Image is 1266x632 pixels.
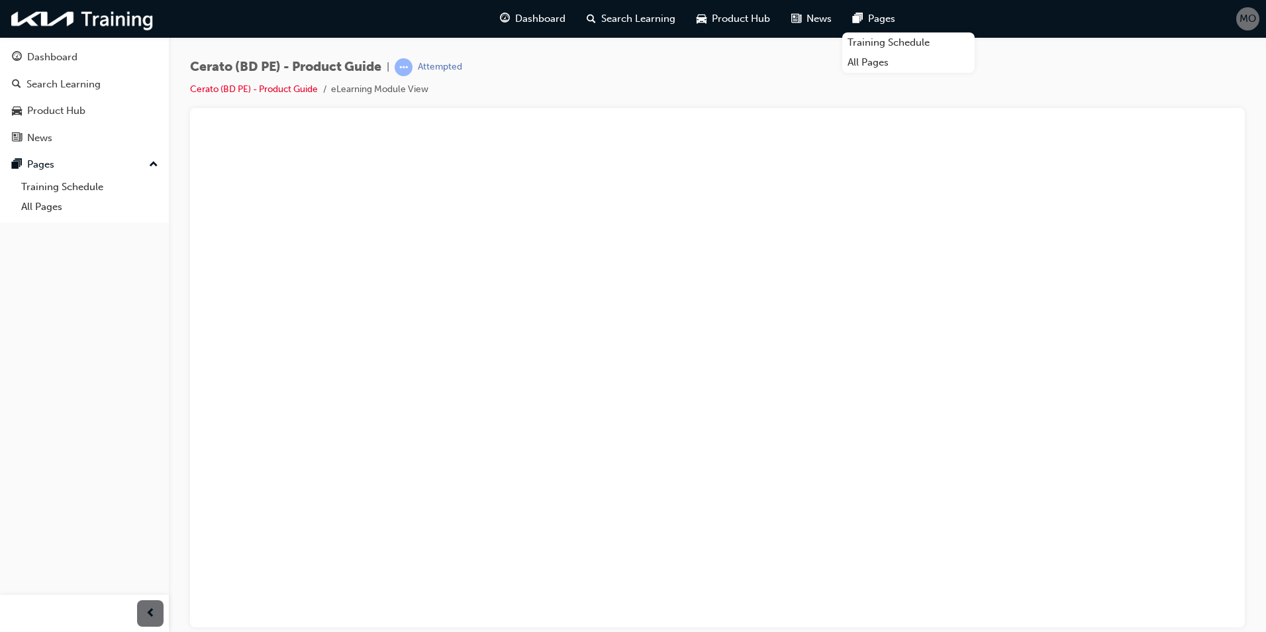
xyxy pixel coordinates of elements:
[5,99,164,123] a: Product Hub
[868,11,895,26] span: Pages
[781,5,842,32] a: news-iconNews
[190,60,381,75] span: Cerato (BD PE) - Product Guide
[842,32,975,53] a: Training Schedule
[418,61,462,74] div: Attempted
[387,60,389,75] span: |
[26,77,101,92] div: Search Learning
[5,152,164,177] button: Pages
[686,5,781,32] a: car-iconProduct Hub
[5,72,164,97] a: Search Learning
[7,5,159,32] img: kia-training
[395,58,413,76] span: learningRecordVerb_ATTEMPT-icon
[12,52,22,64] span: guage-icon
[515,11,565,26] span: Dashboard
[697,11,706,27] span: car-icon
[576,5,686,32] a: search-iconSearch Learning
[1240,11,1256,26] span: MO
[190,83,318,95] a: Cerato (BD PE) - Product Guide
[12,105,22,117] span: car-icon
[12,79,21,91] span: search-icon
[331,82,428,97] li: eLearning Module View
[27,131,52,146] div: News
[5,42,164,152] button: DashboardSearch LearningProduct HubNews
[853,11,863,27] span: pages-icon
[5,45,164,70] a: Dashboard
[587,11,596,27] span: search-icon
[27,103,85,119] div: Product Hub
[712,11,770,26] span: Product Hub
[12,159,22,171] span: pages-icon
[149,156,158,174] span: up-icon
[16,177,164,197] a: Training Schedule
[806,11,832,26] span: News
[5,126,164,150] a: News
[146,606,156,622] span: prev-icon
[27,157,54,172] div: Pages
[791,11,801,27] span: news-icon
[12,132,22,144] span: news-icon
[842,5,906,32] a: pages-iconPages
[27,50,77,65] div: Dashboard
[489,5,576,32] a: guage-iconDashboard
[16,197,164,217] a: All Pages
[842,52,975,73] a: All Pages
[1236,7,1259,30] button: MO
[500,11,510,27] span: guage-icon
[601,11,675,26] span: Search Learning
